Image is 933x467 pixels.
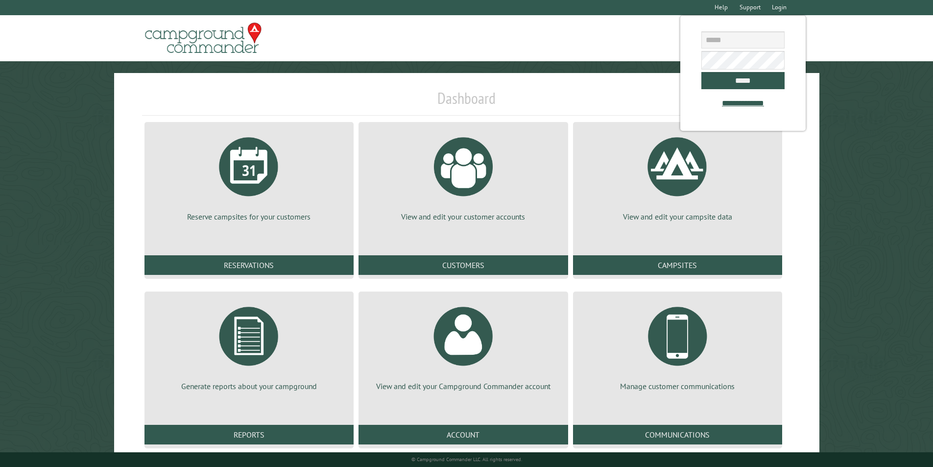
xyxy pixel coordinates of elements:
p: Generate reports about your campground [156,381,342,392]
p: View and edit your customer accounts [370,211,556,222]
a: Customers [359,255,568,275]
a: Manage customer communications [585,299,770,392]
p: View and edit your Campground Commander account [370,381,556,392]
a: Reserve campsites for your customers [156,130,342,222]
p: Manage customer communications [585,381,770,392]
a: Reports [144,425,354,444]
small: © Campground Commander LLC. All rights reserved. [411,456,522,463]
a: View and edit your Campground Commander account [370,299,556,392]
p: Reserve campsites for your customers [156,211,342,222]
a: Communications [573,425,782,444]
h1: Dashboard [142,89,791,116]
a: Reservations [144,255,354,275]
a: Campsites [573,255,782,275]
a: View and edit your campsite data [585,130,770,222]
p: View and edit your campsite data [585,211,770,222]
a: View and edit your customer accounts [370,130,556,222]
img: Campground Commander [142,19,264,57]
a: Generate reports about your campground [156,299,342,392]
a: Account [359,425,568,444]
